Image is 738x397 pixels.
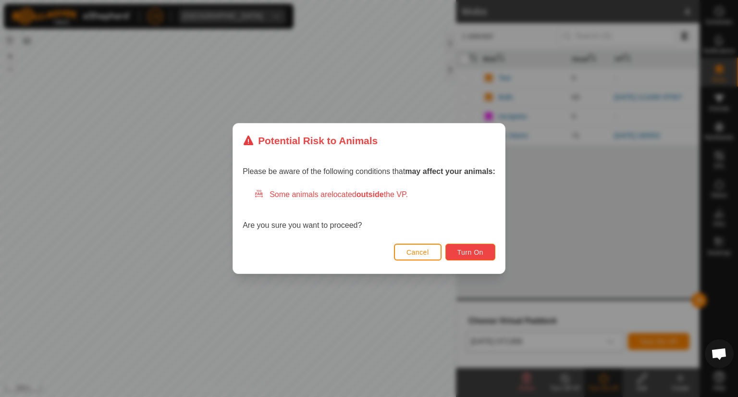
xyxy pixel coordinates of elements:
[394,244,442,261] button: Cancel
[243,133,378,148] div: Potential Risk to Animals
[445,244,495,261] button: Turn On
[332,190,408,198] span: located the VP.
[243,189,495,231] div: Are you sure you want to proceed?
[406,248,429,256] span: Cancel
[357,190,384,198] strong: outside
[254,189,495,200] div: Some animals are
[457,248,483,256] span: Turn On
[405,167,495,175] strong: may affect your animals:
[705,339,734,368] div: Open chat
[243,167,495,175] span: Please be aware of the following conditions that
